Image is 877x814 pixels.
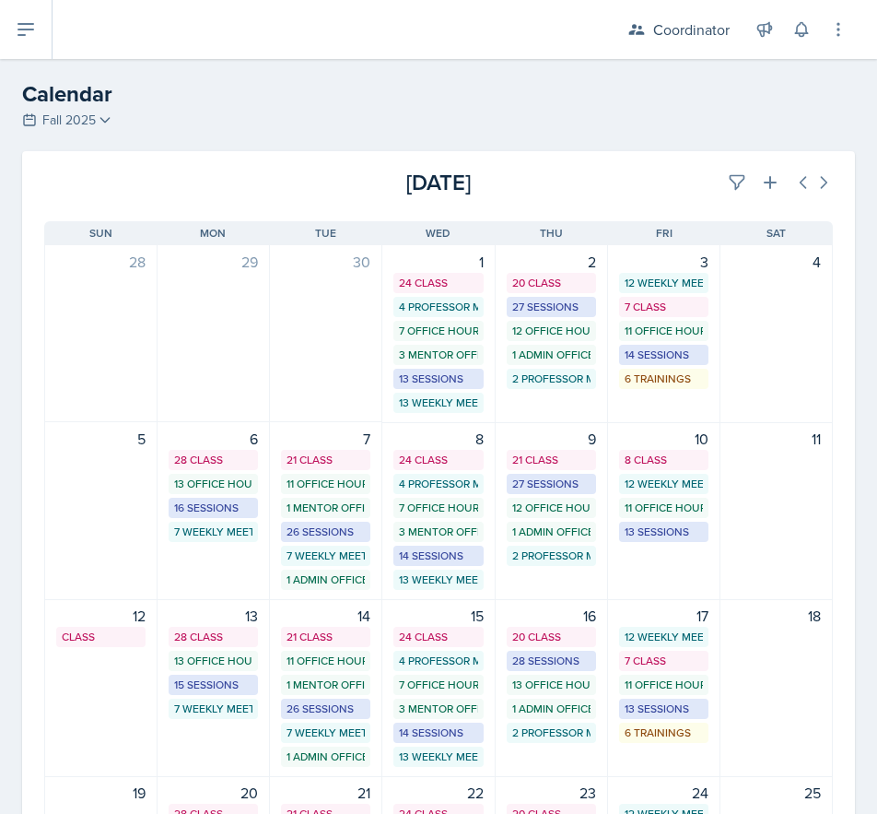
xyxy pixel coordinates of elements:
[399,548,477,564] div: 14 Sessions
[512,347,591,363] div: 1 Admin Office Hour
[399,323,477,339] div: 7 Office Hours
[399,500,477,516] div: 7 Office Hours
[619,782,708,804] div: 24
[174,524,252,540] div: 7 Weekly Meetings
[512,452,591,468] div: 21 Class
[399,629,477,645] div: 24 Class
[56,428,146,450] div: 5
[22,77,855,111] h2: Calendar
[625,725,703,741] div: 6 Trainings
[507,782,596,804] div: 23
[399,653,477,669] div: 4 Professor Meetings
[169,251,258,273] div: 29
[89,225,112,242] span: Sun
[625,629,703,645] div: 12 Weekly Meetings
[399,395,477,411] div: 13 Weekly Meetings
[286,677,365,693] div: 1 Mentor Office Hour
[512,323,591,339] div: 12 Office Hours
[540,225,563,242] span: Thu
[619,428,708,450] div: 10
[174,701,252,717] div: 7 Weekly Meetings
[426,225,450,242] span: Wed
[286,452,365,468] div: 21 Class
[399,701,477,717] div: 3 Mentor Office Hours
[62,629,140,645] div: Class
[512,275,591,291] div: 20 Class
[399,275,477,291] div: 24 Class
[399,572,477,588] div: 13 Weekly Meetings
[399,524,477,540] div: 3 Mentor Office Hours
[286,476,365,492] div: 11 Office Hours
[399,677,477,693] div: 7 Office Hours
[512,701,591,717] div: 1 Admin Office Hour
[625,299,703,315] div: 7 Class
[625,677,703,693] div: 11 Office Hours
[169,605,258,627] div: 13
[731,782,821,804] div: 25
[281,428,370,450] div: 7
[281,782,370,804] div: 21
[286,572,365,588] div: 1 Admin Office Hour
[731,428,821,450] div: 11
[56,605,146,627] div: 12
[731,251,821,273] div: 4
[512,476,591,492] div: 27 Sessions
[286,629,365,645] div: 21 Class
[169,782,258,804] div: 20
[619,605,708,627] div: 17
[512,524,591,540] div: 1 Admin Office Hour
[286,500,365,516] div: 1 Mentor Office Hour
[200,225,226,242] span: Mon
[625,524,703,540] div: 13 Sessions
[399,725,477,741] div: 14 Sessions
[281,251,370,273] div: 30
[315,225,336,242] span: Tue
[625,476,703,492] div: 12 Weekly Meetings
[512,629,591,645] div: 20 Class
[399,347,477,363] div: 3 Mentor Office Hours
[731,605,821,627] div: 18
[619,251,708,273] div: 3
[766,225,786,242] span: Sat
[512,371,591,387] div: 2 Professor Meetings
[625,653,703,669] div: 7 Class
[56,782,146,804] div: 19
[507,605,596,627] div: 16
[174,653,252,669] div: 13 Office Hours
[625,701,703,717] div: 13 Sessions
[625,371,703,387] div: 6 Trainings
[393,251,483,273] div: 1
[399,749,477,765] div: 13 Weekly Meetings
[393,428,483,450] div: 8
[399,476,477,492] div: 4 Professor Meetings
[286,725,365,741] div: 7 Weekly Meetings
[653,18,730,41] div: Coordinator
[399,371,477,387] div: 13 Sessions
[399,299,477,315] div: 4 Professor Meetings
[286,653,365,669] div: 11 Office Hours
[169,428,258,450] div: 6
[507,251,596,273] div: 2
[56,251,146,273] div: 28
[399,452,477,468] div: 24 Class
[512,653,591,669] div: 28 Sessions
[625,452,703,468] div: 8 Class
[286,524,365,540] div: 26 Sessions
[42,111,96,130] span: Fall 2025
[174,500,252,516] div: 16 Sessions
[512,299,591,315] div: 27 Sessions
[174,629,252,645] div: 28 Class
[512,677,591,693] div: 13 Office Hours
[512,548,591,564] div: 2 Professor Meetings
[174,476,252,492] div: 13 Office Hours
[512,725,591,741] div: 2 Professor Meetings
[286,749,365,765] div: 1 Admin Office Hour
[281,605,370,627] div: 14
[512,500,591,516] div: 12 Office Hours
[507,428,596,450] div: 9
[393,605,483,627] div: 15
[174,677,252,693] div: 15 Sessions
[393,782,483,804] div: 22
[625,500,703,516] div: 11 Office Hours
[174,452,252,468] div: 28 Class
